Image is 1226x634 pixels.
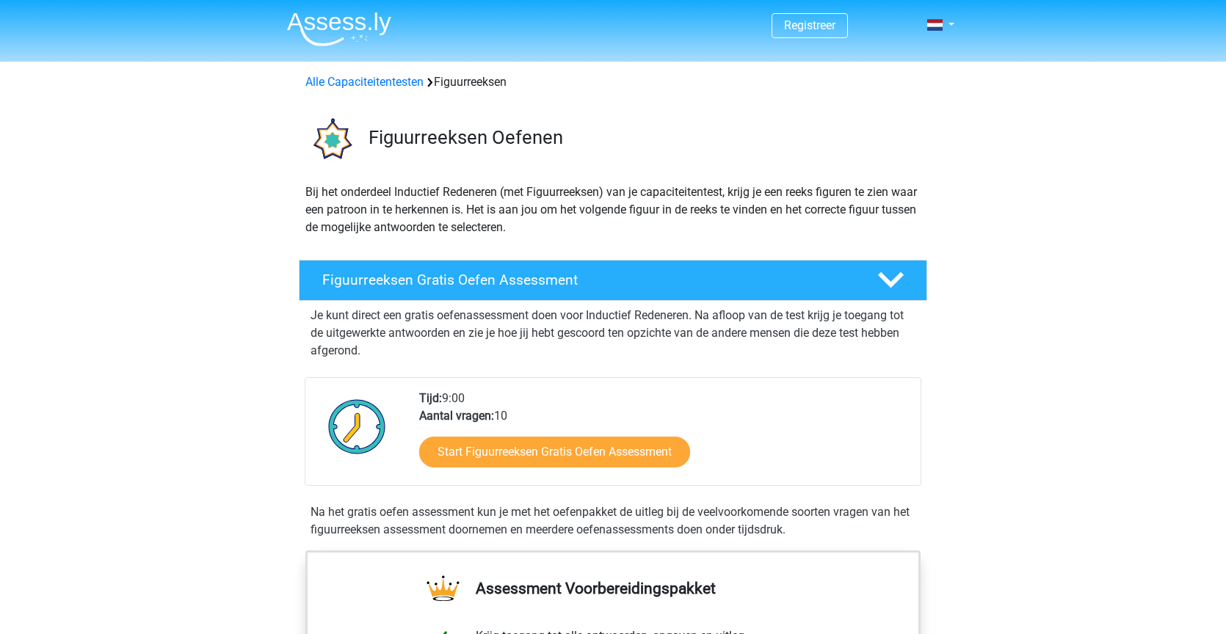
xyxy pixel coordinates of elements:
h3: Figuurreeksen Oefenen [369,126,915,149]
p: Je kunt direct een gratis oefenassessment doen voor Inductief Redeneren. Na afloop van de test kr... [311,307,915,360]
p: Bij het onderdeel Inductief Redeneren (met Figuurreeksen) van je capaciteitentest, krijg je een r... [305,183,921,236]
h4: Figuurreeksen Gratis Oefen Assessment [322,272,854,288]
b: Tijd: [419,391,442,405]
a: Start Figuurreeksen Gratis Oefen Assessment [419,437,690,467]
a: Figuurreeksen Gratis Oefen Assessment [293,260,933,301]
div: 9:00 10 [408,390,920,485]
img: Assessly [287,12,391,46]
img: Klok [320,390,394,463]
b: Aantal vragen: [419,409,494,423]
div: Na het gratis oefen assessment kun je met het oefenpakket de uitleg bij de veelvoorkomende soorte... [305,503,921,539]
div: Figuurreeksen [300,73,926,91]
img: figuurreeksen [300,109,362,171]
a: Alle Capaciteitentesten [305,75,424,89]
a: Registreer [784,18,835,32]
